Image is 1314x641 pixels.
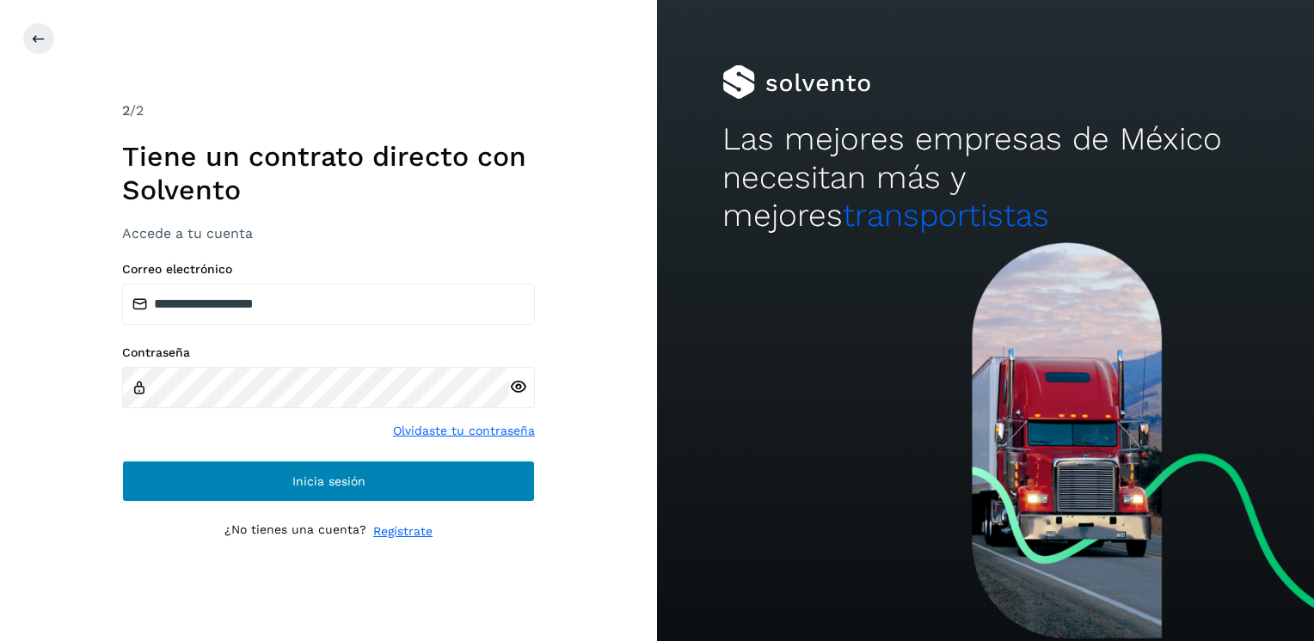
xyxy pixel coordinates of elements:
div: /2 [122,101,535,121]
h3: Accede a tu cuenta [122,225,535,241]
button: Inicia sesión [122,461,535,502]
h2: Las mejores empresas de México necesitan más y mejores [722,120,1248,235]
h1: Tiene un contrato directo con Solvento [122,140,535,206]
span: transportistas [843,197,1049,234]
span: Inicia sesión [292,475,365,487]
a: Regístrate [373,522,433,540]
label: Correo electrónico [122,262,535,277]
a: Olvidaste tu contraseña [393,422,535,440]
p: ¿No tienes una cuenta? [224,522,366,540]
span: 2 [122,102,130,119]
label: Contraseña [122,345,535,360]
